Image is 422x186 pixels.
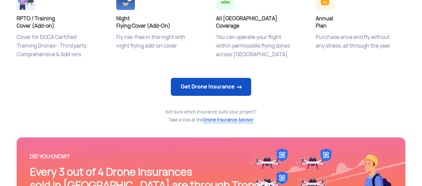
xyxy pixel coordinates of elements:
p: Cover for DGCA Certified Training Drones - Third party, Comprehensive & Add-ons [17,33,106,66]
h4: Annual Plan [316,15,405,30]
h4: RPTO / Training Cover (Add-on) [17,15,106,30]
p: Fly risk-free in the night with night flying add-on cover [116,33,206,66]
p: Purchase once and fly without any stress, all through the year [316,33,405,66]
div: Not sure which Insurance suits your project? Take a look at the [17,108,405,124]
div: DID YOU KNOW? [30,151,392,163]
h4: Night Flying Cover (Add-On) [116,15,206,30]
h4: All [GEOGRAPHIC_DATA] Coverage [216,15,306,30]
span: Drone Insurance Advisor [203,117,254,123]
p: You can operate your flight within permissible flying zones across [GEOGRAPHIC_DATA] [216,33,306,66]
a: Get Drone Insurance [171,78,251,96]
